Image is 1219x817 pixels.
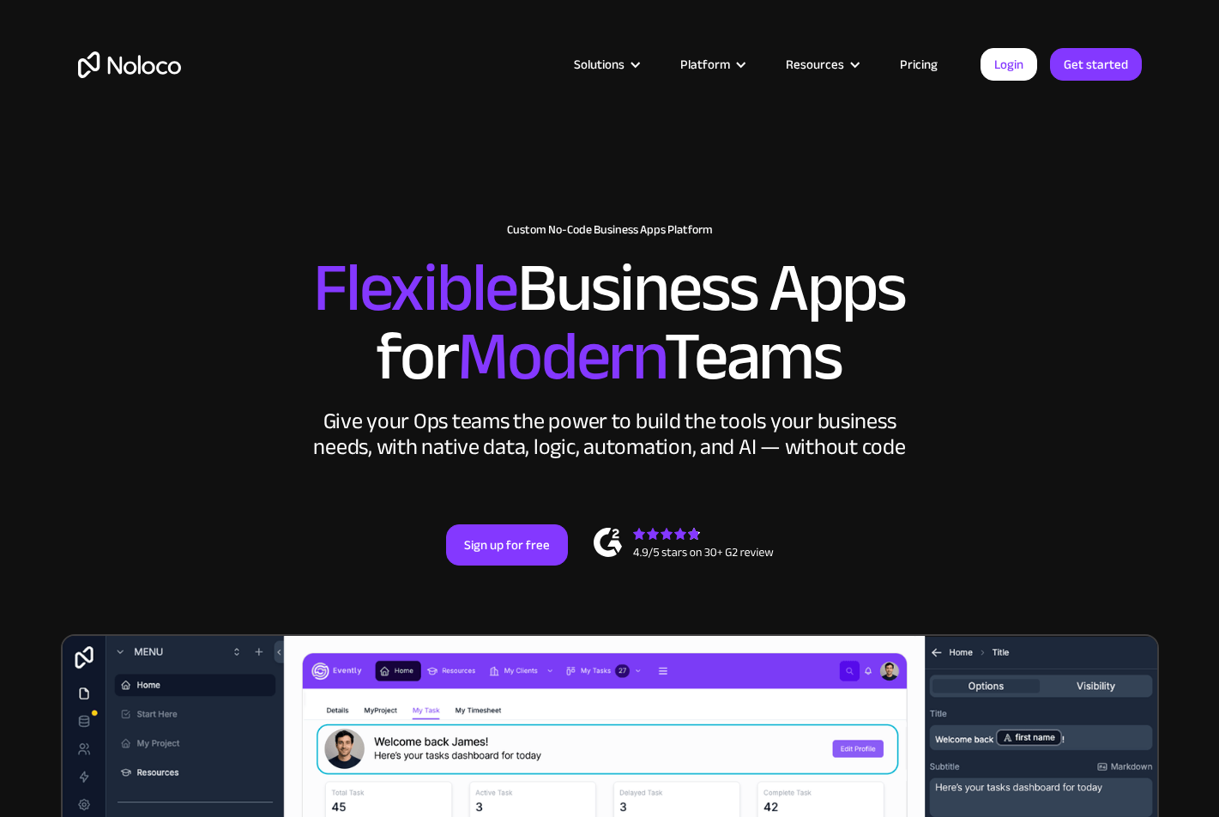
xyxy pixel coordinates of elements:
[446,524,568,566] a: Sign up for free
[313,224,517,352] span: Flexible
[764,53,878,76] div: Resources
[78,223,1142,237] h1: Custom No-Code Business Apps Platform
[659,53,764,76] div: Platform
[574,53,625,76] div: Solutions
[78,254,1142,391] h2: Business Apps for Teams
[878,53,959,76] a: Pricing
[680,53,730,76] div: Platform
[552,53,659,76] div: Solutions
[310,408,910,460] div: Give your Ops teams the power to build the tools your business needs, with native data, logic, au...
[78,51,181,78] a: home
[981,48,1037,81] a: Login
[786,53,844,76] div: Resources
[1050,48,1142,81] a: Get started
[457,293,664,421] span: Modern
